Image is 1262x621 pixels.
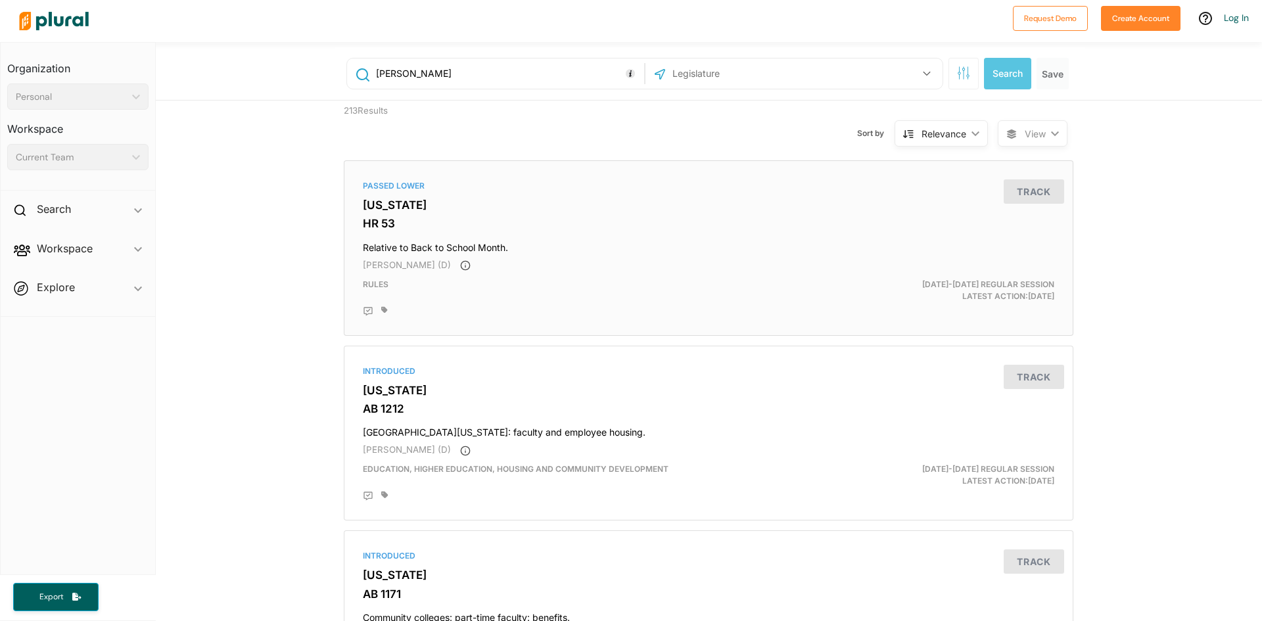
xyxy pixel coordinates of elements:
a: Create Account [1101,11,1180,24]
div: Passed Lower [363,180,1054,192]
div: Latest Action: [DATE] [828,463,1065,487]
button: Create Account [1101,6,1180,31]
input: Legislature [671,61,812,86]
span: [DATE]-[DATE] Regular Session [922,279,1054,289]
div: Add Position Statement [363,491,373,501]
span: [PERSON_NAME] (D) [363,444,451,455]
span: [DATE]-[DATE] Regular Session [922,464,1054,474]
h3: AB 1212 [363,402,1054,415]
h4: [GEOGRAPHIC_DATA][US_STATE]: faculty and employee housing. [363,421,1054,438]
div: Current Team [16,150,127,164]
h2: Search [37,202,71,216]
div: Tooltip anchor [624,68,636,80]
span: Export [30,591,72,603]
span: Sort by [857,127,895,139]
div: Add Position Statement [363,306,373,317]
div: Latest Action: [DATE] [828,279,1065,302]
h3: [US_STATE] [363,198,1054,212]
h3: Workspace [7,110,149,139]
span: [PERSON_NAME] (D) [363,260,451,270]
button: Save [1037,58,1069,89]
span: Education, Higher Education, Housing and Community Development [363,464,668,474]
a: Request Demo [1013,11,1088,24]
button: Export [13,583,99,611]
div: 213 Results [334,101,521,150]
span: View [1025,127,1046,141]
h3: Organization [7,49,149,78]
h3: [US_STATE] [363,384,1054,397]
h3: AB 1171 [363,587,1054,601]
button: Track [1004,179,1064,204]
button: Search [984,58,1031,89]
h3: [US_STATE] [363,568,1054,582]
div: Personal [16,90,127,104]
span: Search Filters [957,66,970,78]
h3: HR 53 [363,217,1054,230]
div: Add tags [381,491,388,499]
button: Track [1004,365,1064,389]
input: Enter keywords, bill # or legislator name [375,61,641,86]
a: Log In [1224,12,1249,24]
h4: Relative to Back to School Month. [363,236,1054,254]
div: Add tags [381,306,388,314]
div: Introduced [363,365,1054,377]
div: Introduced [363,550,1054,562]
span: Rules [363,279,388,289]
button: Track [1004,549,1064,574]
button: Request Demo [1013,6,1088,31]
div: Relevance [922,127,966,141]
